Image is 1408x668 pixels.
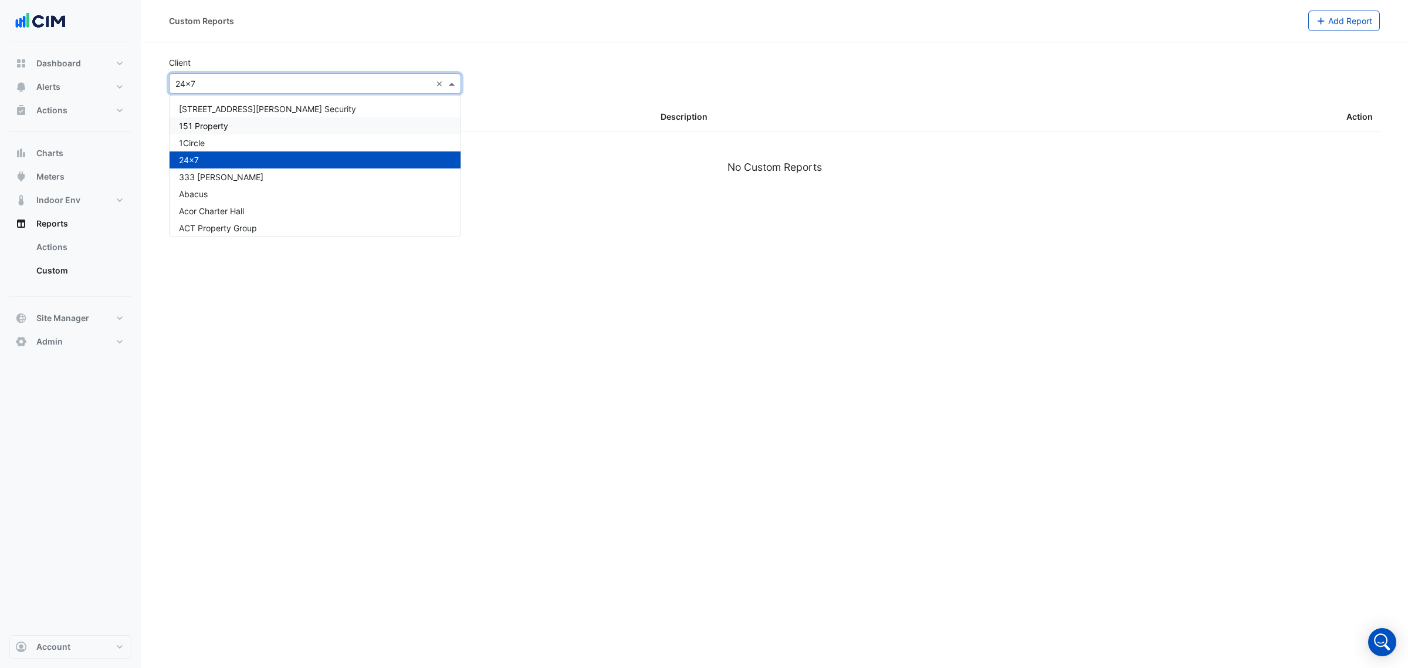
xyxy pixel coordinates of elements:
[15,147,27,159] app-icon: Charts
[36,641,70,653] span: Account
[179,223,257,233] span: ACT Property Group
[169,160,1380,175] div: No Custom Reports
[179,155,199,165] span: 24x7
[9,330,131,353] button: Admin
[15,218,27,230] app-icon: Reports
[36,312,89,324] span: Site Manager
[15,194,27,206] app-icon: Indoor Env
[14,9,67,33] img: Company Logo
[9,306,131,330] button: Site Manager
[436,77,446,90] span: Clear
[27,259,131,282] a: Custom
[36,58,81,69] span: Dashboard
[661,112,708,122] span: Description
[1308,11,1380,31] button: Add Report
[169,56,191,69] label: Client
[36,171,65,183] span: Meters
[179,189,208,199] span: Abacus
[179,172,263,182] span: 333 [PERSON_NAME]
[15,312,27,324] app-icon: Site Manager
[179,104,356,114] span: [STREET_ADDRESS][PERSON_NAME] Security
[9,141,131,165] button: Charts
[1368,628,1396,656] div: Open Intercom Messenger
[36,104,67,116] span: Actions
[9,165,131,188] button: Meters
[9,212,131,235] button: Reports
[36,81,60,93] span: Alerts
[9,235,131,287] div: Reports
[36,218,68,230] span: Reports
[170,96,461,237] div: Options List
[1328,16,1372,26] span: Add Report
[169,15,234,27] div: Custom Reports
[179,121,228,131] span: 151 Property
[9,188,131,212] button: Indoor Env
[15,81,27,93] app-icon: Alerts
[179,138,205,148] span: 1Circle
[15,58,27,69] app-icon: Dashboard
[36,336,63,348] span: Admin
[15,104,27,116] app-icon: Actions
[15,171,27,183] app-icon: Meters
[9,52,131,75] button: Dashboard
[15,336,27,348] app-icon: Admin
[36,194,80,206] span: Indoor Env
[179,206,244,216] span: Acor Charter Hall
[9,75,131,99] button: Alerts
[36,147,63,159] span: Charts
[27,235,131,259] a: Actions
[9,99,131,122] button: Actions
[1346,110,1373,124] span: Action
[9,635,131,659] button: Account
